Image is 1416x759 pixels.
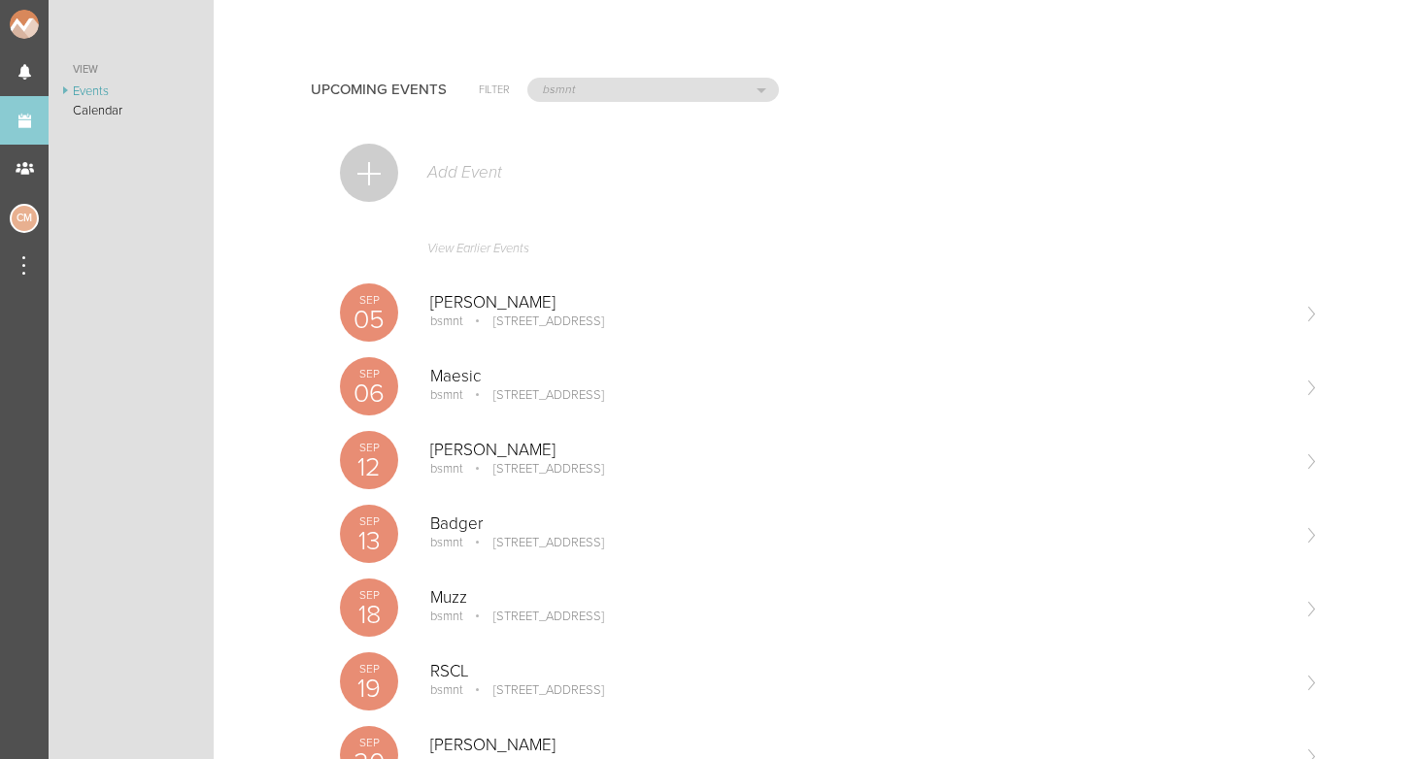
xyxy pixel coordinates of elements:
p: 18 [340,602,398,628]
p: Muzz [430,588,1288,608]
a: View Earlier Events [340,231,1319,276]
p: bsmnt [430,461,463,477]
h4: Upcoming Events [311,82,447,98]
p: [PERSON_NAME] [430,441,1288,460]
p: [STREET_ADDRESS] [466,682,604,698]
p: [STREET_ADDRESS] [466,535,604,550]
p: Badger [430,514,1288,534]
p: Sep [340,515,398,527]
p: RSCL [430,662,1288,681]
p: Sep [340,663,398,675]
p: [PERSON_NAME] [430,293,1288,313]
p: Sep [340,442,398,453]
a: View [49,58,214,82]
p: 06 [340,380,398,407]
p: 19 [340,676,398,702]
p: bsmnt [430,609,463,624]
p: [STREET_ADDRESS] [466,387,604,403]
p: [STREET_ADDRESS] [466,461,604,477]
p: bsmnt [430,387,463,403]
p: [STREET_ADDRESS] [466,313,604,329]
p: [STREET_ADDRESS] [466,609,604,624]
a: Calendar [49,101,214,120]
div: Charlie McGinley [10,204,39,233]
p: 05 [340,307,398,333]
img: NOMAD [10,10,119,39]
p: Sep [340,589,398,601]
p: bsmnt [430,535,463,550]
p: Sep [340,294,398,306]
p: [PERSON_NAME] [430,736,1288,755]
a: Events [49,82,214,101]
p: 13 [340,528,398,554]
p: 12 [340,454,398,480]
p: Sep [340,368,398,379]
p: Sep [340,737,398,748]
p: bsmnt [430,682,463,698]
p: Maesic [430,367,1288,386]
p: Add Event [425,163,502,182]
h6: Filter [479,82,510,98]
p: bsmnt [430,313,463,329]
